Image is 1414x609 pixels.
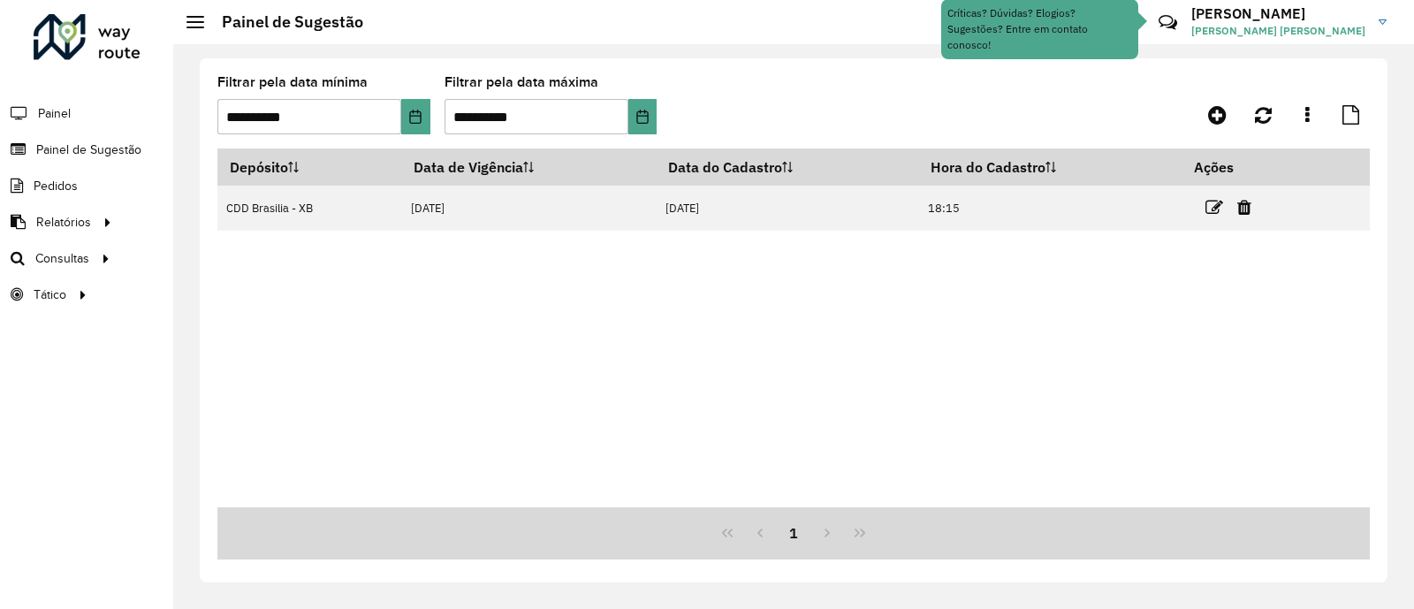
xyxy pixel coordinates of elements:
[1191,5,1365,22] h3: [PERSON_NAME]
[1149,4,1187,42] a: Contato Rápido
[657,148,919,186] th: Data do Cadastro
[445,72,598,93] label: Filtrar pela data máxima
[34,285,66,304] span: Tático
[38,104,71,123] span: Painel
[1205,195,1223,219] a: Editar
[35,249,89,268] span: Consultas
[401,99,430,134] button: Choose Date
[628,99,657,134] button: Choose Date
[36,141,141,159] span: Painel de Sugestão
[1237,195,1251,219] a: Excluir
[1182,148,1289,186] th: Ações
[918,148,1182,186] th: Hora do Cadastro
[34,177,78,195] span: Pedidos
[36,213,91,232] span: Relatórios
[217,72,368,93] label: Filtrar pela data mínima
[777,516,810,550] button: 1
[402,186,657,231] td: [DATE]
[402,148,657,186] th: Data de Vigência
[217,148,402,186] th: Depósito
[204,12,363,32] h2: Painel de Sugestão
[918,186,1182,231] td: 18:15
[1191,23,1365,39] span: [PERSON_NAME] [PERSON_NAME]
[657,186,919,231] td: [DATE]
[217,186,402,231] td: CDD Brasilia - XB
